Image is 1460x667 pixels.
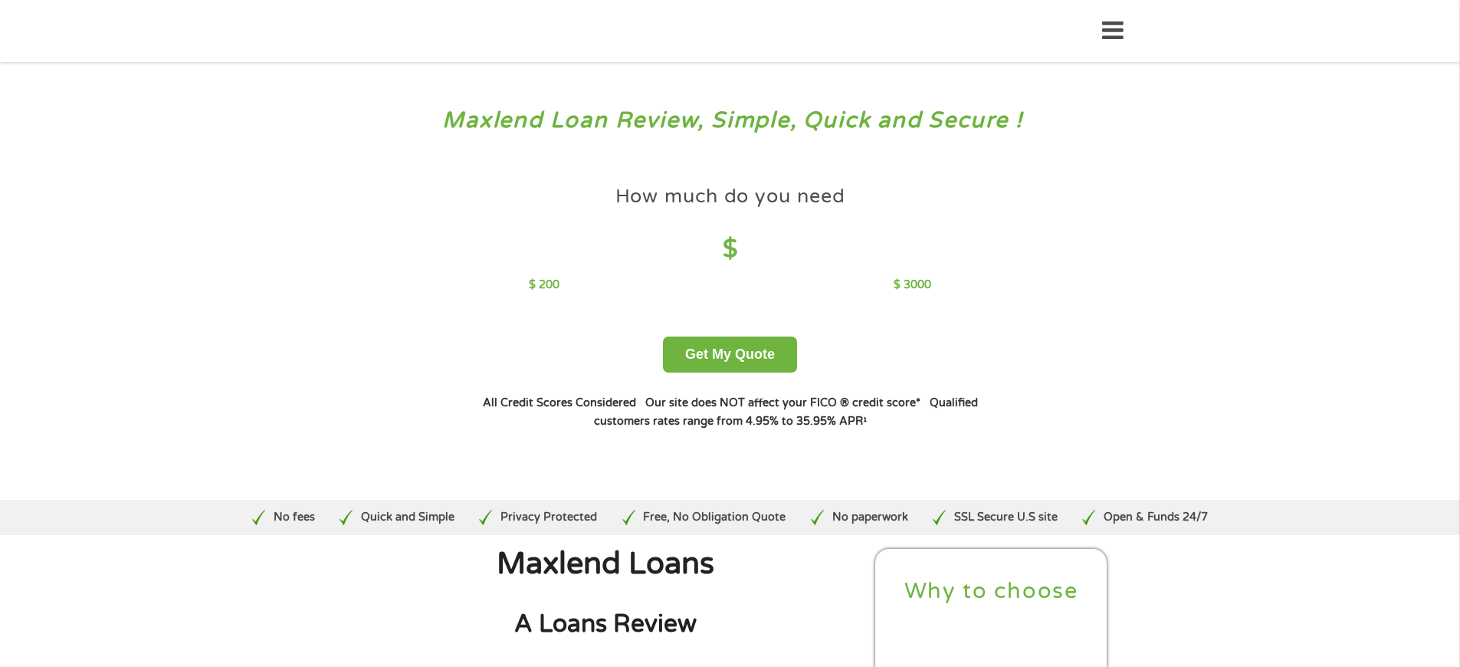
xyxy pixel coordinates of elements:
button: Get My Quote [663,337,797,373]
h4: $ [529,234,931,265]
p: Free, No Obligation Quote [643,509,786,526]
p: No paperwork [832,509,908,526]
p: Open & Funds 24/7 [1104,509,1208,526]
p: SSL Secure U.S site [954,509,1058,526]
p: $ 200 [529,277,559,294]
h4: How much do you need [615,184,845,209]
h3: Maxlend Loan Review, Simple, Quick and Secure ! [44,107,1416,135]
p: Privacy Protected [500,509,597,526]
strong: All Credit Scores Considered [483,396,636,409]
span: Maxlend Loans [497,546,714,582]
p: $ 3000 [894,277,931,294]
h2: Why to choose [888,577,1095,606]
p: No fees [274,509,315,526]
p: Quick and Simple [361,509,454,526]
strong: Our site does NOT affect your FICO ® credit score* [645,396,920,409]
h2: A Loans Review [351,609,860,640]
